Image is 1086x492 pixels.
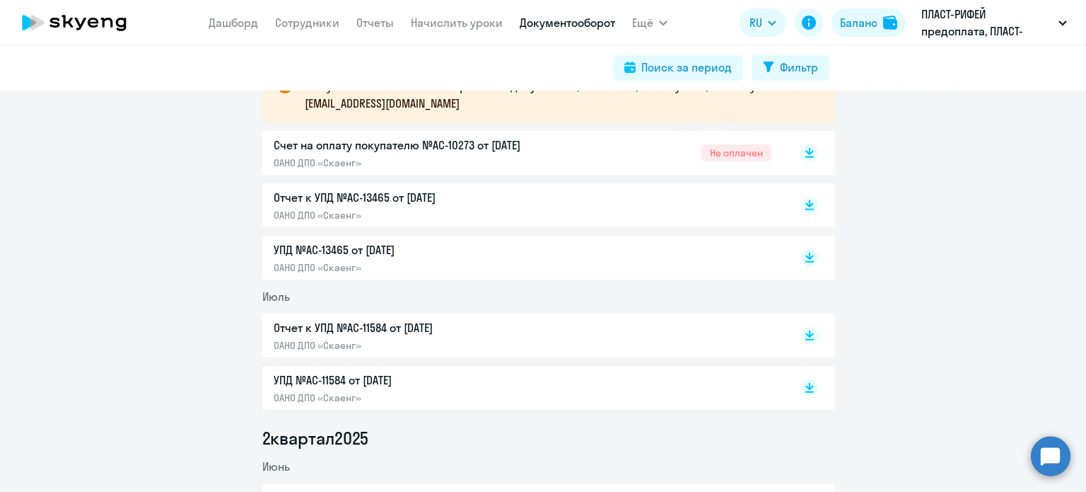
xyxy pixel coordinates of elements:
p: ОАНО ДПО «Скаенг» [274,391,571,404]
p: УПД №AC-11584 от [DATE] [274,372,571,389]
p: ПЛАСТ-РИФЕЙ предоплата, ПЛАСТ-РИФЕЙ, ООО [921,6,1053,40]
p: ОАНО ДПО «Скаенг» [274,261,571,274]
p: Счет на оплату покупателю №AC-10273 от [DATE] [274,137,571,154]
button: Балансbalance [831,8,906,37]
p: В случае возникновения вопросов по документам, напишите, пожалуйста, на почту [EMAIL_ADDRESS][DOM... [305,78,810,112]
span: Июнь [262,459,290,474]
a: УПД №AC-11584 от [DATE]ОАНО ДПО «Скаенг» [274,372,771,404]
button: ПЛАСТ-РИФЕЙ предоплата, ПЛАСТ-РИФЕЙ, ООО [914,6,1074,40]
p: ОАНО ДПО «Скаенг» [274,156,571,169]
span: Ещё [632,14,653,31]
li: 2 квартал 2025 [262,427,835,450]
p: Отчет к УПД №AC-11584 от [DATE] [274,319,571,336]
button: RU [740,8,786,37]
a: Отчет к УПД №AC-13465 от [DATE]ОАНО ДПО «Скаенг» [274,189,771,222]
span: RU [749,14,762,31]
p: УПД №AC-13465 от [DATE] [274,241,571,258]
span: Не оплачен [701,144,771,161]
a: Сотрудники [275,16,339,30]
a: Дашборд [209,16,258,30]
a: Счет на оплату покупателю №AC-10273 от [DATE]ОАНО ДПО «Скаенг»Не оплачен [274,137,771,169]
p: Отчет к УПД №AC-13465 от [DATE] [274,189,571,206]
p: ОАНО ДПО «Скаенг» [274,209,571,222]
p: ОАНО ДПО «Скаенг» [274,339,571,352]
span: Июль [262,290,290,304]
a: Начислить уроки [411,16,503,30]
a: Документооборот [520,16,615,30]
div: Фильтр [780,59,818,76]
button: Фильтр [752,55,829,81]
div: Баланс [840,14,877,31]
button: Ещё [632,8,667,37]
div: Поиск за период [641,59,732,76]
img: balance [883,16,897,30]
a: Отчеты [356,16,394,30]
a: Отчет к УПД №AC-11584 от [DATE]ОАНО ДПО «Скаенг» [274,319,771,352]
a: УПД №AC-13465 от [DATE]ОАНО ДПО «Скаенг» [274,241,771,274]
button: Поиск за период [613,55,743,81]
